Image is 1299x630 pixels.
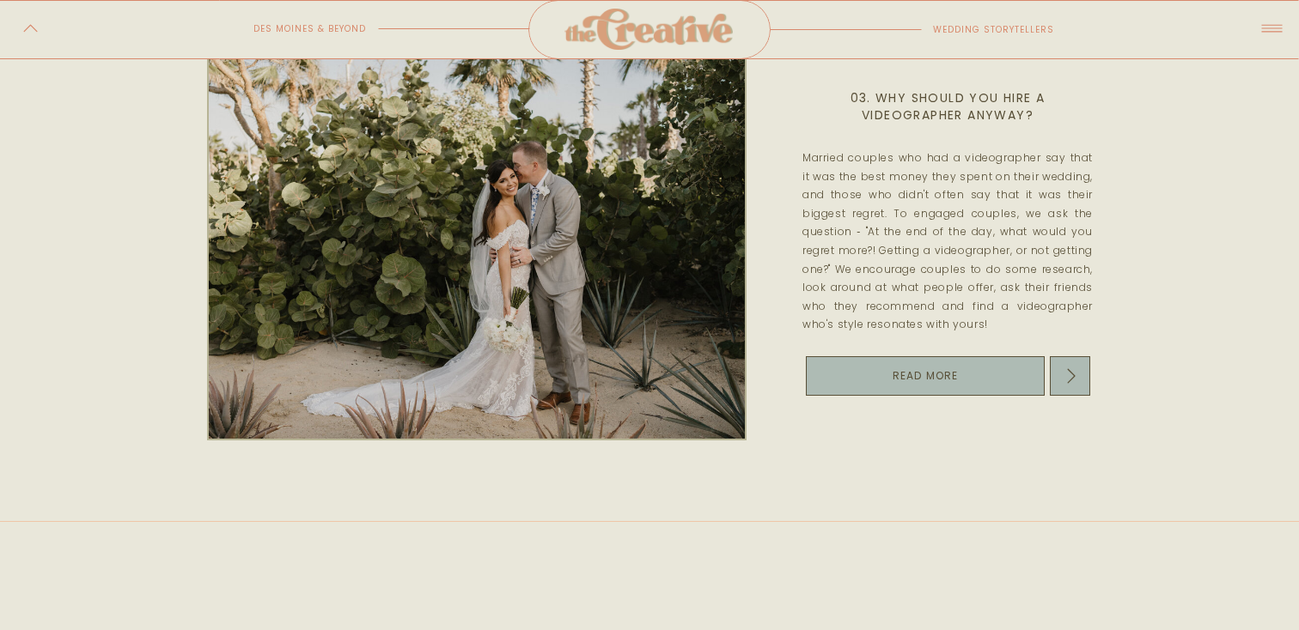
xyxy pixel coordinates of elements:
[802,90,1093,124] h1: 03. why should you hire a videographer anyway?
[802,148,1093,333] p: Married couples who had a videographer say that it was the best money they spent on their wedding...
[205,21,366,37] p: des moines & beyond
[826,369,1025,383] a: read more
[933,21,1080,39] p: wedding storytellers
